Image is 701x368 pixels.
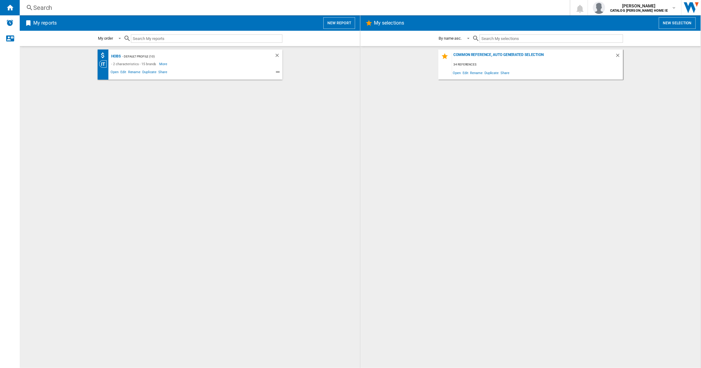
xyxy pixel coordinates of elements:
[480,34,623,43] input: Search My selections
[110,69,120,77] span: Open
[462,69,469,77] span: Edit
[452,61,623,69] div: 34 references
[610,3,668,9] span: [PERSON_NAME]
[120,69,127,77] span: Edit
[98,36,113,41] div: My order
[99,60,110,68] div: Category View
[32,17,58,29] h2: My reports
[439,36,462,41] div: By name asc.
[615,53,623,61] div: Delete
[33,3,554,12] div: Search
[274,53,282,60] div: Delete
[323,17,355,29] button: New report
[99,52,110,59] div: Brands AVG price (absolute)
[593,2,605,14] img: profile.jpg
[127,69,141,77] span: Rename
[159,60,168,68] span: More
[131,34,282,43] input: Search My reports
[110,60,160,68] div: - 2 characteristics - 15 brands
[610,9,668,13] b: CATALOG [PERSON_NAME] HOME IE
[659,17,696,29] button: New selection
[121,53,262,60] div: - Default profile (10)
[6,19,14,26] img: alerts-logo.svg
[452,53,615,61] div: Common reference, auto generated selection
[141,69,157,77] span: Duplicate
[452,69,462,77] span: Open
[157,69,168,77] span: Share
[484,69,500,77] span: Duplicate
[500,69,510,77] span: Share
[373,17,405,29] h2: My selections
[110,53,121,60] div: Hobs
[469,69,484,77] span: Rename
